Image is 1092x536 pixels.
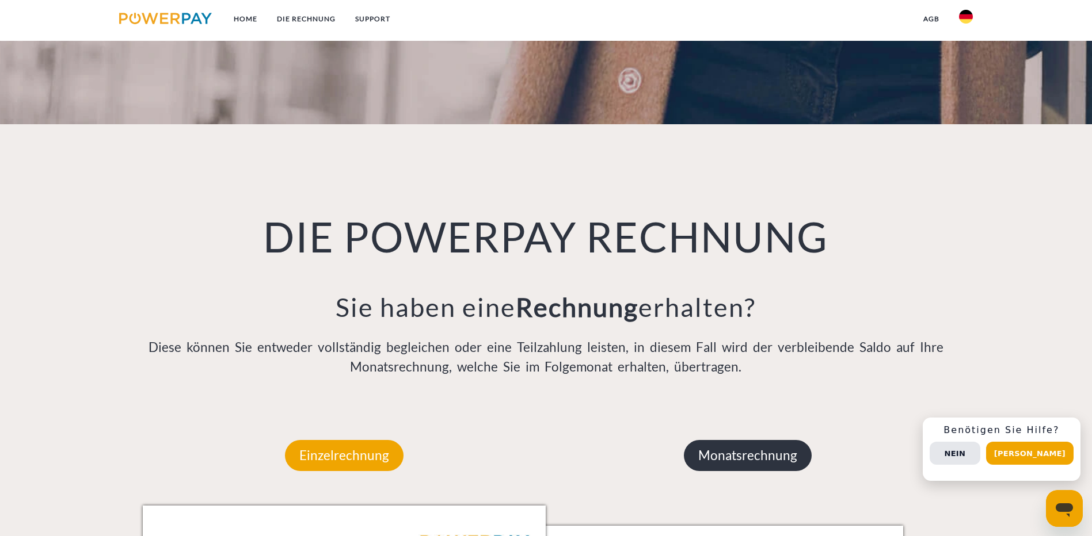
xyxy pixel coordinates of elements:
a: DIE RECHNUNG [267,9,345,29]
div: Schnellhilfe [923,418,1080,481]
h3: Benötigen Sie Hilfe? [930,424,1074,436]
p: Diese können Sie entweder vollständig begleichen oder eine Teilzahlung leisten, in diesem Fall wi... [143,338,950,377]
a: SUPPORT [345,9,400,29]
h3: Sie haben eine erhalten? [143,291,950,323]
b: Rechnung [516,292,638,323]
button: Nein [930,442,980,465]
p: Monatsrechnung [684,440,812,471]
button: [PERSON_NAME] [986,442,1074,465]
p: Einzelrechnung [285,440,404,471]
h1: DIE POWERPAY RECHNUNG [143,210,950,262]
iframe: Schaltfläche zum Öffnen des Messaging-Fensters [1046,490,1083,527]
a: agb [914,9,949,29]
a: Home [224,9,267,29]
img: de [959,10,973,24]
img: logo-powerpay.svg [119,13,212,24]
